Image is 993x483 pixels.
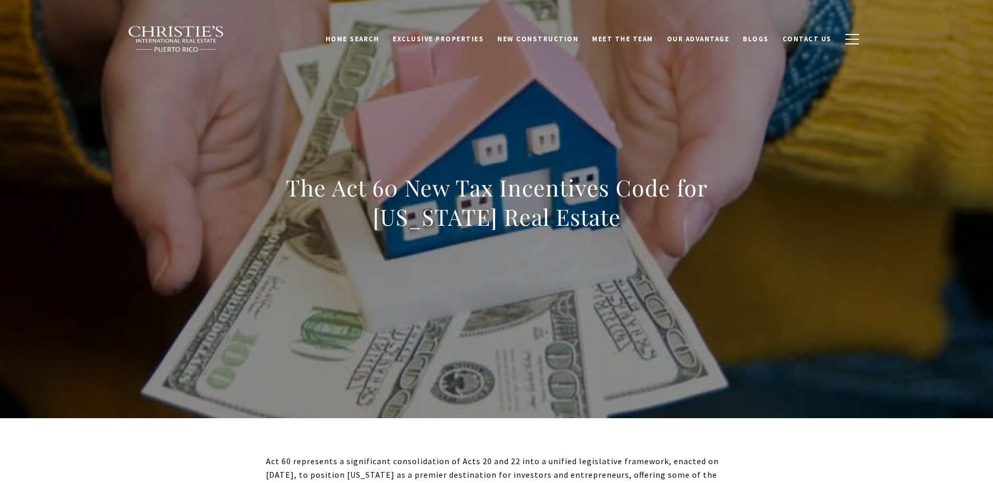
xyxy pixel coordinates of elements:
[783,34,832,43] span: Contact Us
[386,29,490,49] a: Exclusive Properties
[128,26,225,53] img: Christie's International Real Estate black text logo
[667,34,730,43] span: Our Advantage
[736,29,776,49] a: Blogs
[743,34,769,43] span: Blogs
[585,29,660,49] a: Meet the Team
[660,29,737,49] a: Our Advantage
[497,34,578,43] span: New Construction
[490,29,585,49] a: New Construction
[319,29,386,49] a: Home Search
[266,173,728,232] h1: The Act 60 New Tax Incentives Code for [US_STATE] Real Estate
[393,34,484,43] span: Exclusive Properties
